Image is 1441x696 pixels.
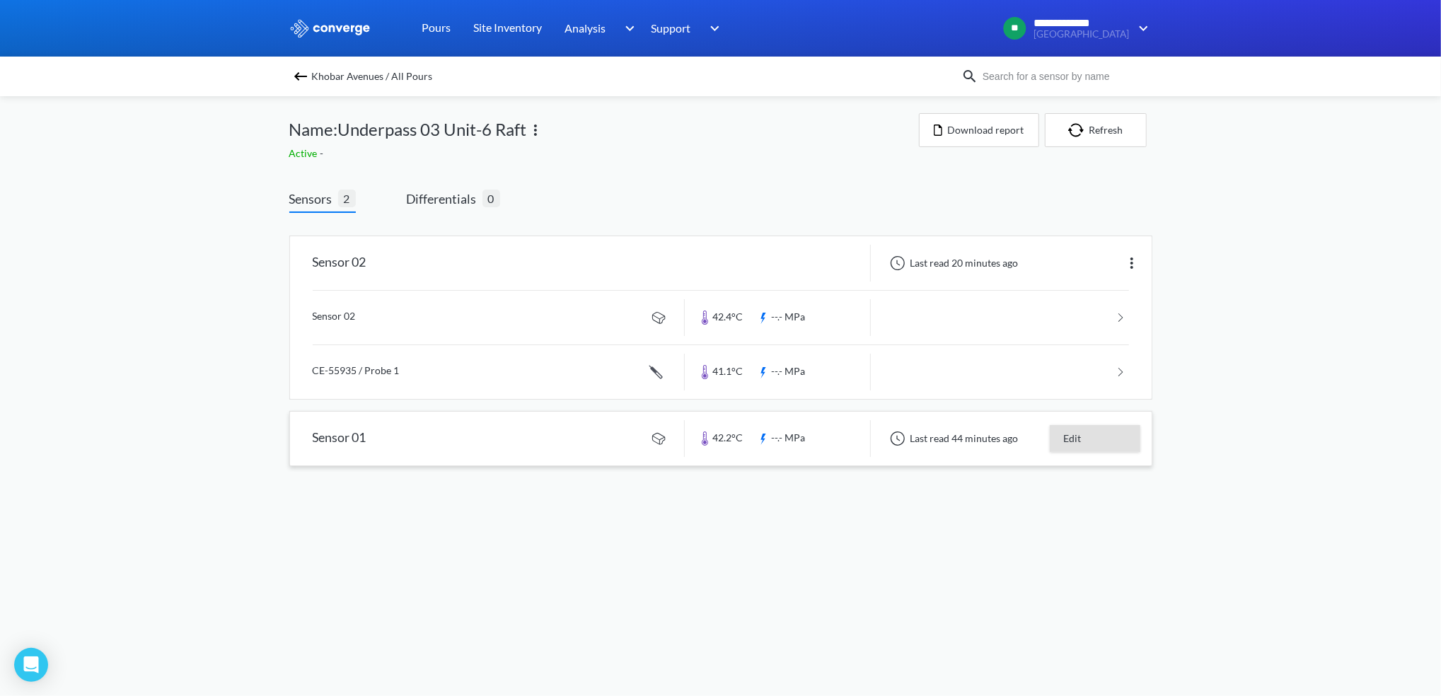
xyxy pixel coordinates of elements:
span: Analysis [565,19,606,37]
img: more.svg [527,122,544,139]
img: icon-search.svg [961,68,978,85]
button: Refresh [1045,113,1147,147]
img: more.svg [1123,255,1140,272]
span: Differentials [407,189,482,209]
span: Support [652,19,691,37]
input: Search for a sensor by name [978,69,1150,84]
img: icon-refresh.svg [1068,123,1089,137]
div: Edit [1050,425,1140,452]
span: Name:Underpass 03 Unit-6 Raft [289,116,527,143]
button: Download report [919,113,1039,147]
span: 0 [482,190,500,207]
img: logo_ewhite.svg [289,19,371,37]
span: Active [289,147,320,159]
div: Open Intercom Messenger [14,648,48,682]
img: downArrow.svg [615,20,638,37]
img: backspace.svg [292,68,309,85]
div: Last read 20 minutes ago [882,255,1023,272]
span: [GEOGRAPHIC_DATA] [1034,29,1130,40]
span: - [320,147,327,159]
img: icon-file.svg [934,124,942,136]
div: Sensor 02 [313,245,366,282]
img: downArrow.svg [701,20,724,37]
span: 2 [338,190,356,207]
span: Sensors [289,189,338,209]
img: downArrow.svg [1130,20,1152,37]
span: Khobar Avenues / All Pours [312,66,433,86]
